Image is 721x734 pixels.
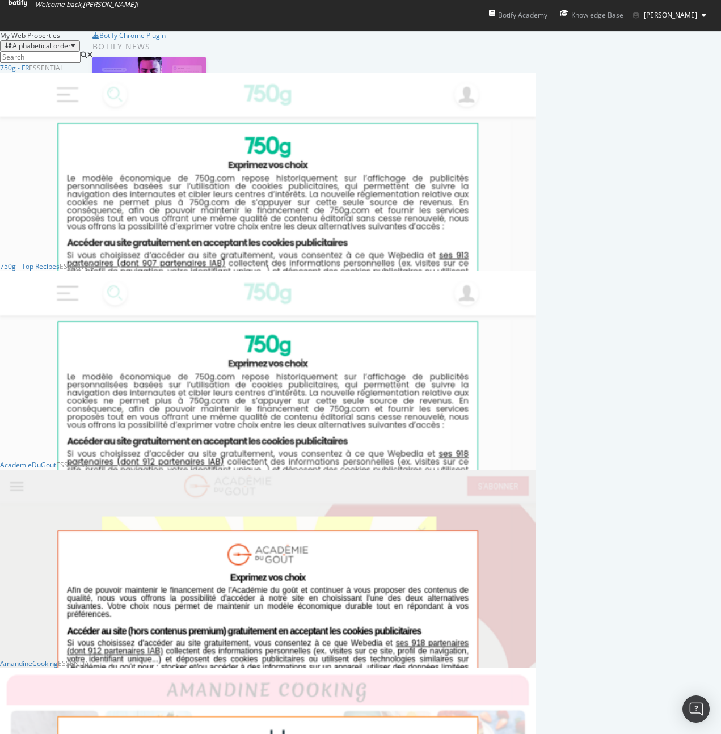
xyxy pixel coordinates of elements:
button: [PERSON_NAME] [623,6,715,24]
div: Essential [56,460,91,470]
a: Botify Chrome Plugin [92,31,166,40]
div: Essential [58,659,92,668]
div: Essential [29,63,64,73]
img: How to Prioritize and Accelerate Technical SEO with Botify Assist [92,57,206,116]
div: Alphabetical order [12,42,71,50]
div: Botify Chrome Plugin [99,31,166,40]
span: Mickaël DELTEIL [644,10,697,20]
div: Essential [60,261,94,271]
div: Open Intercom Messenger [682,695,710,723]
div: Botify news [92,40,353,53]
div: Botify Academy [489,10,547,21]
div: Knowledge Base [560,10,623,21]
